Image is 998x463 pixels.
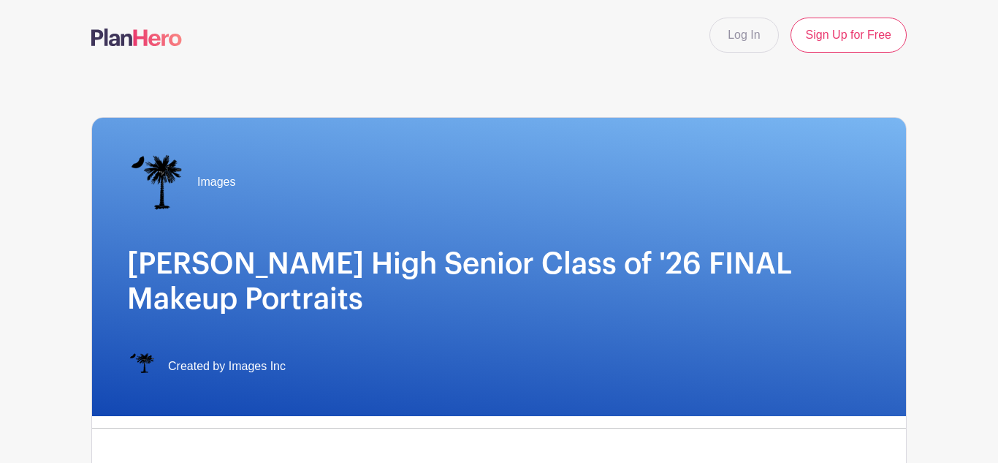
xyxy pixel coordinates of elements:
span: Created by Images Inc [168,358,286,375]
img: logo-507f7623f17ff9eddc593b1ce0a138ce2505c220e1c5a4e2b4648c50719b7d32.svg [91,29,182,46]
a: Sign Up for Free [791,18,907,53]
img: IMAGES%20logo%20transparenT%20PNG%20s.png [127,153,186,211]
span: Images [197,173,235,191]
a: Log In [709,18,778,53]
img: IMAGES%20logo%20transparenT%20PNG%20s.png [127,352,156,381]
h1: [PERSON_NAME] High Senior Class of '26 FINAL Makeup Portraits [127,246,871,317]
